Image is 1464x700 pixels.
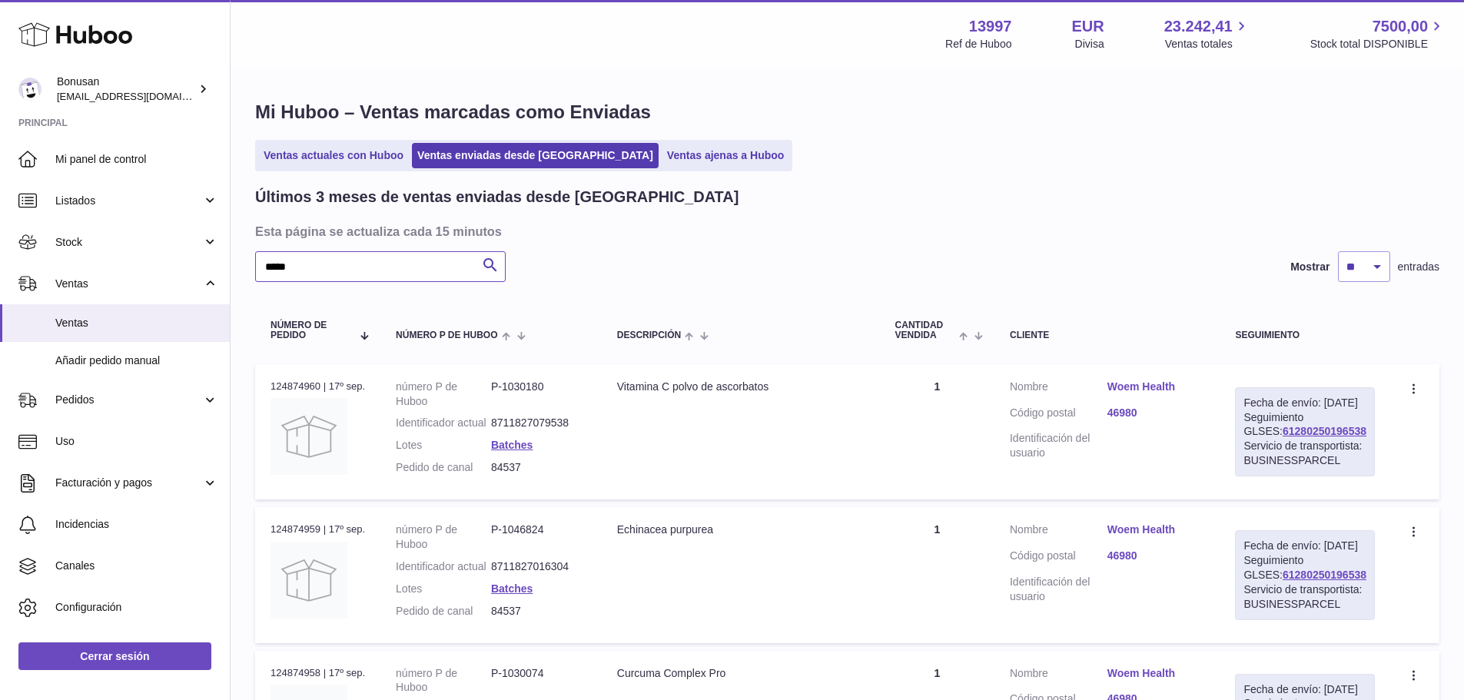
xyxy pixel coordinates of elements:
dd: P-1046824 [491,523,586,552]
strong: EUR [1071,16,1104,37]
a: Batches [491,582,533,595]
dd: 8711827079538 [491,416,586,430]
div: Vitamina C polvo de ascorbatos [617,380,865,394]
span: Pedidos [55,393,202,407]
div: Curcuma Complex Pro [617,666,865,681]
div: 124874958 | 17º sep. [271,666,365,680]
span: Ventas totales [1165,37,1250,51]
a: Cerrar sesión [18,642,211,670]
span: Ventas [55,277,202,291]
span: Configuración [55,600,218,615]
div: Fecha de envío: [DATE] [1243,539,1366,553]
img: internalAdmin-13997@internal.huboo.com [18,78,41,101]
dd: 84537 [491,604,586,619]
dt: Identificación del usuario [1010,575,1107,604]
dt: Código postal [1010,549,1107,567]
span: Mi panel de control [55,152,218,167]
a: Woem Health [1107,523,1205,537]
dt: Código postal [1010,406,1107,424]
td: 1 [880,364,994,499]
strong: 13997 [969,16,1012,37]
img: no-photo.jpg [271,542,347,619]
dt: Lotes [396,582,491,596]
span: Ventas [55,316,218,330]
a: Woem Health [1107,666,1205,681]
span: entradas [1398,260,1439,274]
span: Facturación y pagos [55,476,202,490]
div: Fecha de envío: [DATE] [1243,682,1366,697]
h2: Últimos 3 meses de ventas enviadas desde [GEOGRAPHIC_DATA] [255,187,739,207]
span: Stock total DISPONIBLE [1310,37,1446,51]
div: 124874959 | 17º sep. [271,523,365,536]
a: Ventas enviadas desde [GEOGRAPHIC_DATA] [412,143,659,168]
div: Seguimiento GLSES: [1235,530,1375,619]
dt: número P de Huboo [396,380,491,409]
h1: Mi Huboo – Ventas marcadas como Enviadas [255,100,1439,124]
h3: Esta página se actualiza cada 15 minutos [255,223,1436,240]
a: 7500,00 Stock total DISPONIBLE [1310,16,1446,51]
dt: Pedido de canal [396,604,491,619]
span: Incidencias [55,517,218,532]
dt: Nombre [1010,666,1107,685]
div: Bonusan [57,75,195,104]
a: Woem Health [1107,380,1205,394]
div: 124874960 | 17º sep. [271,380,365,393]
dt: Identificación del usuario [1010,431,1107,460]
span: Cantidad vendida [895,320,955,340]
dt: Nombre [1010,523,1107,541]
dt: Identificador actual [396,416,491,430]
dd: P-1030074 [491,666,586,695]
dd: 8711827016304 [491,559,586,574]
div: Cliente [1010,330,1204,340]
dt: Identificador actual [396,559,491,574]
span: Uso [55,434,218,449]
span: 7500,00 [1373,16,1428,37]
dt: Lotes [396,438,491,453]
div: Servicio de transportista: BUSINESSPARCEL [1243,439,1366,468]
dt: número P de Huboo [396,523,491,552]
span: 23.242,41 [1164,16,1233,37]
a: 46980 [1107,406,1205,420]
a: 61280250196538 [1283,569,1366,581]
dd: 84537 [491,460,586,475]
a: Ventas ajenas a Huboo [662,143,790,168]
td: 1 [880,507,994,642]
dd: P-1030180 [491,380,586,409]
a: Batches [491,439,533,451]
label: Mostrar [1290,260,1330,274]
dt: Pedido de canal [396,460,491,475]
span: número P de Huboo [396,330,497,340]
dt: Nombre [1010,380,1107,398]
a: 23.242,41 Ventas totales [1164,16,1250,51]
div: Fecha de envío: [DATE] [1243,396,1366,410]
span: Número de pedido [271,320,352,340]
div: Seguimiento GLSES: [1235,387,1375,476]
span: Añadir pedido manual [55,353,218,368]
dt: número P de Huboo [396,666,491,695]
div: Echinacea purpurea [617,523,865,537]
span: [EMAIL_ADDRESS][DOMAIN_NAME] [57,90,226,102]
a: 61280250196538 [1283,425,1366,437]
div: Divisa [1075,37,1104,51]
span: Canales [55,559,218,573]
div: Seguimiento [1235,330,1375,340]
span: Descripción [617,330,681,340]
img: no-photo.jpg [271,398,347,475]
a: 46980 [1107,549,1205,563]
span: Listados [55,194,202,208]
div: Servicio de transportista: BUSINESSPARCEL [1243,582,1366,612]
div: Ref de Huboo [945,37,1011,51]
span: Stock [55,235,202,250]
a: Ventas actuales con Huboo [258,143,409,168]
